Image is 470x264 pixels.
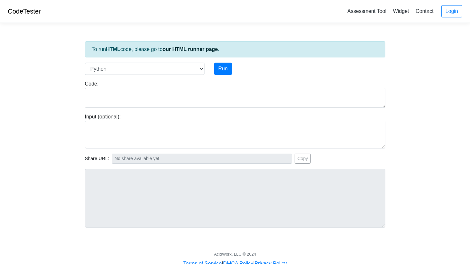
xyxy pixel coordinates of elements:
a: Assessment Tool [345,6,389,16]
strong: HTML [106,46,120,52]
button: Copy [295,154,311,164]
a: Widget [390,6,412,16]
div: Code: [80,80,390,108]
a: CodeTester [8,8,41,15]
a: Login [441,5,462,17]
div: Input (optional): [80,113,390,148]
input: No share available yet [112,154,292,164]
a: our HTML runner page [162,46,218,52]
span: Share URL: [85,155,109,162]
div: To run code, please go to . [85,41,385,57]
button: Run [214,63,232,75]
div: AcidWorx, LLC © 2024 [214,251,256,257]
a: Contact [413,6,436,16]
